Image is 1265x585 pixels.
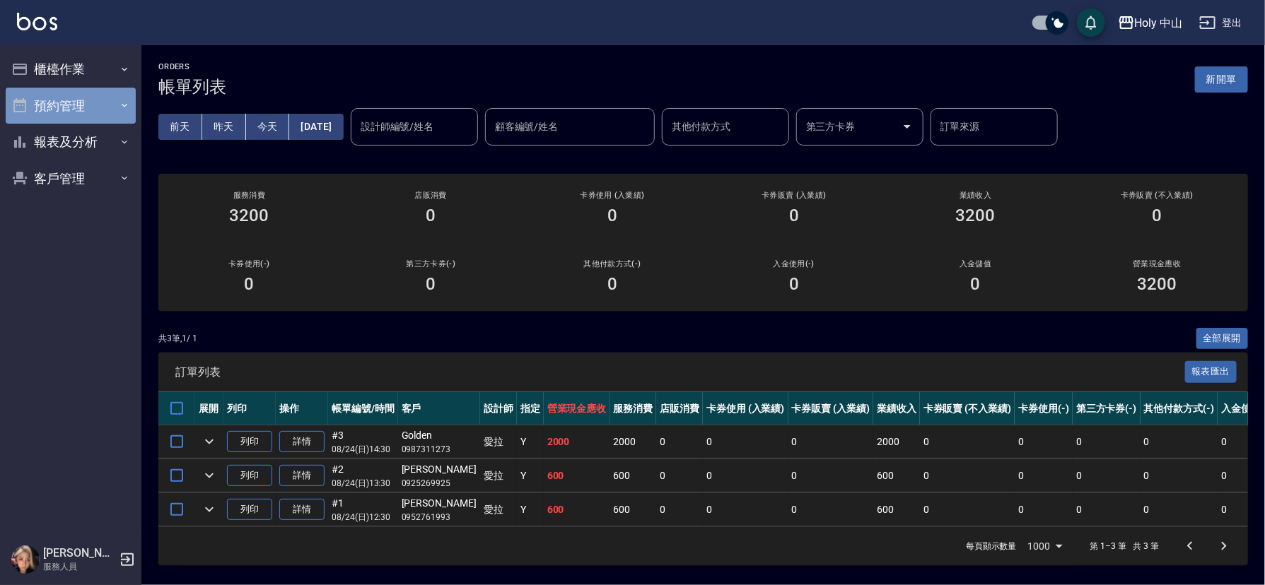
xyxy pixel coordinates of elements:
[873,425,920,459] td: 2000
[539,191,687,200] h2: 卡券使用 (入業績)
[902,259,1049,268] h2: 入金儲值
[656,459,703,492] td: 0
[246,114,290,140] button: 今天
[223,392,276,425] th: 列印
[1073,392,1141,425] th: 第三方卡券(-)
[1185,365,1237,378] a: 報表匯出
[398,392,480,425] th: 客戶
[544,392,610,425] th: 營業現金應收
[276,392,328,425] th: 操作
[175,259,323,268] h2: 卡券使用(-)
[328,493,398,526] td: #1
[1153,206,1162,225] h3: 0
[517,459,544,492] td: Y
[426,274,436,294] h3: 0
[6,124,136,160] button: 報表及分析
[789,274,799,294] h3: 0
[1141,425,1218,459] td: 0
[402,443,477,456] p: 0987311273
[873,459,920,492] td: 600
[610,392,656,425] th: 服務消費
[227,431,272,453] button: 列印
[1015,493,1073,526] td: 0
[896,115,919,138] button: Open
[175,191,323,200] h3: 服務消費
[227,465,272,487] button: 列印
[610,425,656,459] td: 2000
[1185,361,1237,383] button: 報表匯出
[656,392,703,425] th: 店販消費
[332,477,395,490] p: 08/24 (日) 13:30
[544,425,610,459] td: 2000
[517,392,544,425] th: 指定
[703,459,788,492] td: 0
[279,465,325,487] a: 詳情
[289,114,343,140] button: [DATE]
[1073,493,1141,526] td: 0
[1083,191,1231,200] h2: 卡券販賣 (不入業績)
[1138,274,1177,294] h3: 3200
[1015,459,1073,492] td: 0
[1135,14,1183,32] div: Holy 中山
[244,274,254,294] h3: 0
[789,206,799,225] h3: 0
[920,493,1015,526] td: 0
[202,114,246,140] button: 昨天
[703,425,788,459] td: 0
[610,459,656,492] td: 600
[402,496,477,511] div: [PERSON_NAME]
[402,477,477,490] p: 0925269925
[480,392,517,425] th: 設計師
[788,425,874,459] td: 0
[720,259,868,268] h2: 入金使用(-)
[1196,328,1249,350] button: 全部展開
[607,274,617,294] h3: 0
[17,13,57,30] img: Logo
[1195,66,1248,93] button: 新開單
[956,206,996,225] h3: 3200
[920,425,1015,459] td: 0
[1015,425,1073,459] td: 0
[357,191,505,200] h2: 店販消費
[199,499,220,520] button: expand row
[43,560,115,573] p: 服務人員
[6,160,136,197] button: 客戶管理
[610,493,656,526] td: 600
[703,493,788,526] td: 0
[1112,8,1189,37] button: Holy 中山
[1022,527,1068,565] div: 1000
[6,51,136,88] button: 櫃檯作業
[279,499,325,521] a: 詳情
[920,392,1015,425] th: 卡券販賣 (不入業績)
[402,428,477,443] div: Golden
[517,493,544,526] td: Y
[544,493,610,526] td: 600
[656,425,703,459] td: 0
[195,392,223,425] th: 展開
[788,493,874,526] td: 0
[328,459,398,492] td: #2
[788,459,874,492] td: 0
[158,332,197,345] p: 共 3 筆, 1 / 1
[158,62,226,71] h2: ORDERS
[703,392,788,425] th: 卡券使用 (入業績)
[480,459,517,492] td: 愛拉
[1090,540,1159,552] p: 第 1–3 筆 共 3 筆
[402,511,477,524] p: 0952761993
[656,493,703,526] td: 0
[1195,72,1248,85] a: 新開單
[480,425,517,459] td: 愛拉
[544,459,610,492] td: 600
[517,425,544,459] td: Y
[1073,425,1141,459] td: 0
[873,392,920,425] th: 業績收入
[402,462,477,477] div: [PERSON_NAME]
[227,499,272,521] button: 列印
[332,443,395,456] p: 08/24 (日) 14:30
[1073,459,1141,492] td: 0
[43,546,115,560] h5: [PERSON_NAME]
[966,540,1017,552] p: 每頁顯示數量
[199,431,220,452] button: expand row
[230,206,269,225] h3: 3200
[607,206,617,225] h3: 0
